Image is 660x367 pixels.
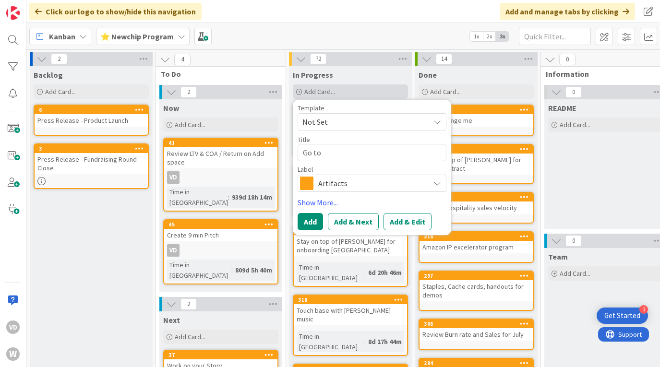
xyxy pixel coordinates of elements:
[294,304,407,325] div: Touch base with [PERSON_NAME] music
[420,272,533,301] div: 297Staples, Cache cards, handouts for demos
[49,31,75,42] span: Kanban
[164,139,277,168] div: 41Review LTV & COA / Return on Add space
[420,328,533,341] div: Review Burn rate and Sales for July
[35,106,148,114] div: 6
[35,106,148,127] div: 6Press Release - Product Launch
[420,193,533,214] div: 311Update Hospitality sales velocity
[328,213,379,230] button: Add & Next
[34,143,149,189] a: 3Press Release - Fundraising Round Close
[548,252,568,261] span: Team
[167,187,228,208] div: Time in [GEOGRAPHIC_DATA]
[164,244,277,257] div: VD
[318,177,425,190] span: Artifacts
[420,154,533,175] div: Stay on top of [PERSON_NAME] for ALTRD contract
[424,233,533,240] div: 316
[29,3,202,20] div: Click our logo to show/hide this navigation
[560,269,590,278] span: Add Card...
[565,86,582,98] span: 0
[298,166,313,173] span: Label
[302,116,422,128] span: Not Set
[6,347,20,361] div: W
[424,272,533,279] div: 297
[424,194,533,201] div: 311
[164,147,277,168] div: Review LTV & COA / Return on Add space
[310,53,326,65] span: 72
[39,145,148,152] div: 3
[164,220,277,229] div: 45
[420,193,533,201] div: 311
[164,351,277,359] div: 37
[233,265,275,275] div: 809d 5h 40m
[51,53,67,65] span: 2
[167,171,180,184] div: VD
[35,144,148,174] div: 3Press Release - Fundraising Round Close
[560,120,590,129] span: Add Card...
[420,106,533,114] div: 298
[366,336,404,347] div: 8d 17h 44m
[6,320,20,334] div: VD
[164,171,277,184] div: VD
[419,231,534,263] a: 316Amazon IP excelerator program
[420,241,533,253] div: Amazon IP excelerator program
[168,221,277,228] div: 45
[293,295,408,356] a: 318Touch base with [PERSON_NAME] musicTime in [GEOGRAPHIC_DATA]:8d 17h 44m
[424,320,533,327] div: 308
[420,232,533,253] div: 316Amazon IP excelerator program
[604,311,640,320] div: Get Started
[294,235,407,256] div: Stay on top of [PERSON_NAME] for onboarding [GEOGRAPHIC_DATA]
[419,70,437,80] span: Done
[436,53,452,65] span: 14
[294,226,407,256] div: 319Stay on top of [PERSON_NAME] for onboarding [GEOGRAPHIC_DATA]
[294,296,407,304] div: 318
[298,105,324,111] span: Template
[548,103,576,113] span: README
[565,235,582,247] span: 0
[168,140,277,146] div: 41
[298,135,310,144] label: Title
[420,320,533,328] div: 308
[424,107,533,113] div: 298
[163,103,179,113] span: Now
[364,267,366,278] span: :
[293,225,408,287] a: 319Stay on top of [PERSON_NAME] for onboarding [GEOGRAPHIC_DATA]Time in [GEOGRAPHIC_DATA]:6d 20h 46m
[483,32,496,41] span: 2x
[228,192,229,202] span: :
[559,54,576,65] span: 0
[366,267,404,278] div: 6d 20h 46m
[180,298,197,310] span: 2
[364,336,366,347] span: :
[639,305,648,314] div: 3
[164,139,277,147] div: 41
[298,296,407,303] div: 318
[34,70,63,80] span: Backlog
[39,107,148,113] div: 6
[298,144,446,161] textarea: Go to
[419,105,534,136] a: 298Update range me
[175,120,205,129] span: Add Card...
[167,260,231,281] div: Time in [GEOGRAPHIC_DATA]
[163,138,278,212] a: 41Review LTV & COA / Return on Add spaceVDTime in [GEOGRAPHIC_DATA]:939d 18h 14m
[35,114,148,127] div: Press Release - Product Launch
[470,32,483,41] span: 1x
[35,153,148,174] div: Press Release - Fundraising Round Close
[500,3,635,20] div: Add and manage tabs by clicking
[163,219,278,284] a: 45Create 9 min PitchVDTime in [GEOGRAPHIC_DATA]:809d 5h 40m
[6,6,20,20] img: Visit kanbanzone.com
[420,272,533,280] div: 297
[180,86,197,98] span: 2
[175,332,205,341] span: Add Card...
[164,220,277,241] div: 45Create 9 min Pitch
[496,32,509,41] span: 3x
[167,244,180,257] div: VD
[174,54,191,65] span: 4
[424,146,533,153] div: 321
[45,87,76,96] span: Add Card...
[161,69,274,79] span: To Do
[304,87,335,96] span: Add Card...
[298,213,323,230] button: Add
[34,105,149,136] a: 6Press Release - Product Launch
[420,145,533,154] div: 321
[419,144,534,184] a: 321Stay on top of [PERSON_NAME] for ALTRD contract
[420,280,533,301] div: Staples, Cache cards, handouts for demos
[519,28,591,45] input: Quick Filter...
